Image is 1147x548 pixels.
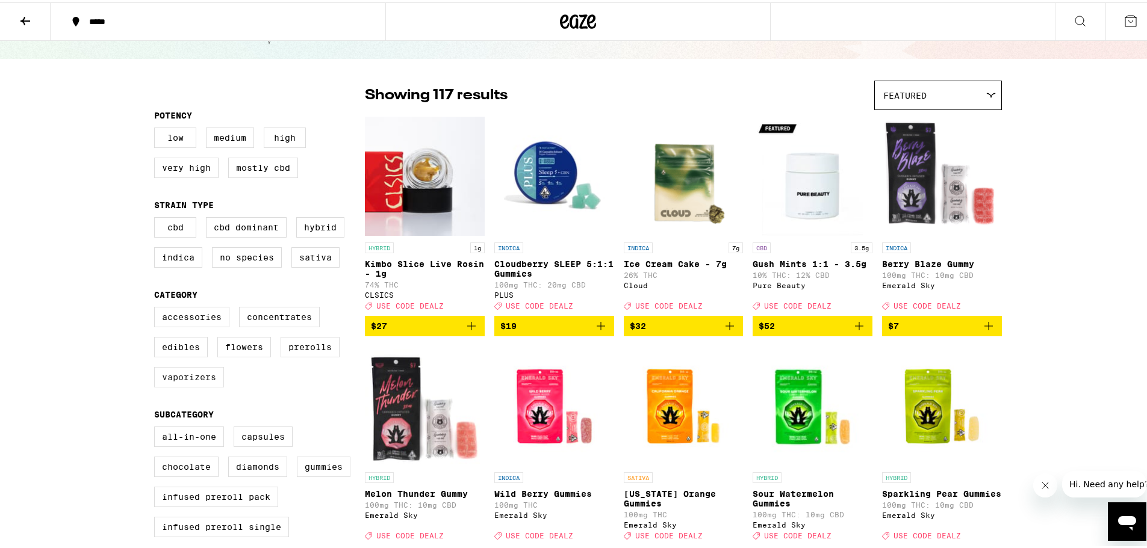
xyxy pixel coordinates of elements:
[753,519,872,526] div: Emerald Sky
[154,365,224,385] label: Vaporizers
[882,114,1002,313] a: Open page for Berry Blaze Gummy from Emerald Sky
[753,313,872,334] button: Add to bag
[506,530,573,538] span: USE CODE DEALZ
[154,334,208,355] label: Edibles
[376,300,444,307] span: USE CODE DEALZ
[371,319,387,328] span: $27
[624,313,744,334] button: Add to bag
[1033,471,1057,495] iframe: Close message
[365,343,485,464] img: Emerald Sky - Melon Thunder Gummy
[624,519,744,526] div: Emerald Sky
[206,125,254,146] label: Medium
[365,313,485,334] button: Add to bag
[494,509,614,517] div: Emerald Sky
[494,240,523,251] p: INDICA
[882,509,1002,517] div: Emerald Sky
[154,108,192,118] legend: Potency
[7,8,87,18] span: Hi. Need any help?
[291,245,340,265] label: Sativa
[851,240,872,251] p: 3.5g
[154,454,219,475] label: Chocolate
[206,215,287,235] label: CBD Dominant
[624,114,744,234] img: Cloud - Ice Cream Cake - 7g
[753,508,872,516] p: 100mg THC: 10mg CBD
[882,257,1002,266] p: Berry Blaze Gummy
[494,499,614,506] p: 100mg THC
[365,343,485,543] a: Open page for Melon Thunder Gummy from Emerald Sky
[888,319,899,328] span: $7
[154,514,289,535] label: Infused Preroll Single
[154,155,219,176] label: Very High
[365,114,485,234] img: CLSICS - Kimbo Slice Live Rosin - 1g
[1108,500,1146,538] iframe: Button to launch messaging window
[296,215,344,235] label: Hybrid
[635,530,703,538] span: USE CODE DEALZ
[365,487,485,496] p: Melon Thunder Gummy
[365,499,485,506] p: 100mg THC: 10mg CBD
[365,257,485,276] p: Kimbo Slice Live Rosin - 1g
[624,279,744,287] div: Cloud
[624,114,744,313] a: Open page for Ice Cream Cake - 7g from Cloud
[154,245,202,265] label: Indica
[494,470,523,481] p: INDICA
[506,300,573,307] span: USE CODE DEALZ
[494,279,614,286] p: 100mg THC: 20mg CBD
[154,198,214,208] legend: Strain Type
[234,424,293,445] label: Capsules
[494,343,614,464] img: Emerald Sky - Wild Berry Gummies
[753,470,782,481] p: HYBRID
[494,289,614,297] div: PLUS
[624,487,744,506] p: [US_STATE] Orange Gummies
[494,313,614,334] button: Add to bag
[882,343,1002,464] img: Emerald Sky - Sparkling Pear Gummies
[764,530,831,538] span: USE CODE DEALZ
[494,114,614,234] img: PLUS - Cloudberry SLEEP 5:1:1 Gummies
[297,454,350,475] label: Gummies
[882,487,1002,496] p: Sparkling Pear Gummies
[894,300,961,307] span: USE CODE DEALZ
[624,343,744,464] img: Emerald Sky - California Orange Gummies
[365,83,508,103] p: Showing 117 results
[764,300,831,307] span: USE CODE DEALZ
[624,240,653,251] p: INDICA
[494,257,614,276] p: Cloudberry SLEEP 5:1:1 Gummies
[264,125,306,146] label: High
[365,289,485,297] div: CLSICS
[753,114,872,313] a: Open page for Gush Mints 1:1 - 3.5g from Pure Beauty
[635,300,703,307] span: USE CODE DEALZ
[1062,469,1146,495] iframe: Message from company
[882,240,911,251] p: INDICA
[753,240,771,251] p: CBD
[228,454,287,475] label: Diamonds
[154,304,229,325] label: Accessories
[729,240,743,251] p: 7g
[882,279,1002,287] div: Emerald Sky
[154,484,278,505] label: Infused Preroll Pack
[154,288,197,297] legend: Category
[228,155,298,176] label: Mostly CBD
[624,343,744,543] a: Open page for California Orange Gummies from Emerald Sky
[365,114,485,313] a: Open page for Kimbo Slice Live Rosin - 1g from CLSICS
[239,304,320,325] label: Concentrates
[894,530,961,538] span: USE CODE DEALZ
[882,470,911,481] p: HYBRID
[154,125,196,146] label: Low
[882,114,1002,234] img: Emerald Sky - Berry Blaze Gummy
[624,470,653,481] p: SATIVA
[883,88,927,98] span: Featured
[882,343,1002,543] a: Open page for Sparkling Pear Gummies from Emerald Sky
[753,269,872,277] p: 10% THC: 12% CBD
[365,509,485,517] div: Emerald Sky
[470,240,485,251] p: 1g
[154,407,214,417] legend: Subcategory
[365,240,394,251] p: HYBRID
[753,114,872,234] img: Pure Beauty - Gush Mints 1:1 - 3.5g
[500,319,517,328] span: $19
[753,343,872,464] img: Emerald Sky - Sour Watermelon Gummies
[154,215,196,235] label: CBD
[281,334,340,355] label: Prerolls
[882,499,1002,506] p: 100mg THC: 10mg CBD
[882,313,1002,334] button: Add to bag
[494,343,614,543] a: Open page for Wild Berry Gummies from Emerald Sky
[365,279,485,286] p: 74% THC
